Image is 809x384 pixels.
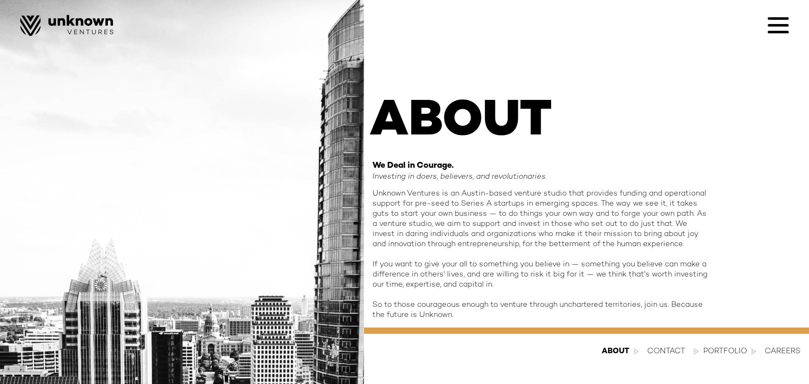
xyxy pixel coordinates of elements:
[694,348,699,354] img: An image of a white arrow.
[602,346,630,357] div: about
[20,15,113,36] img: Image of Unknown Ventures Logo.
[634,348,639,354] img: An image of a white arrow.
[765,346,801,357] a: Careers
[372,189,710,320] div: Unknown Ventures is an Austin-based venture studio that provides funding and operational support ...
[271,97,559,148] h1: ABOUT
[703,346,747,357] div: Portfolio
[602,346,639,357] a: about
[372,173,547,181] em: Investing in doers, believers, and revolutionaries.
[647,346,685,357] a: contact
[703,346,756,357] a: Portfolio
[751,348,756,354] img: An image of a white arrow.
[372,161,454,170] strong: We Deal in Courage.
